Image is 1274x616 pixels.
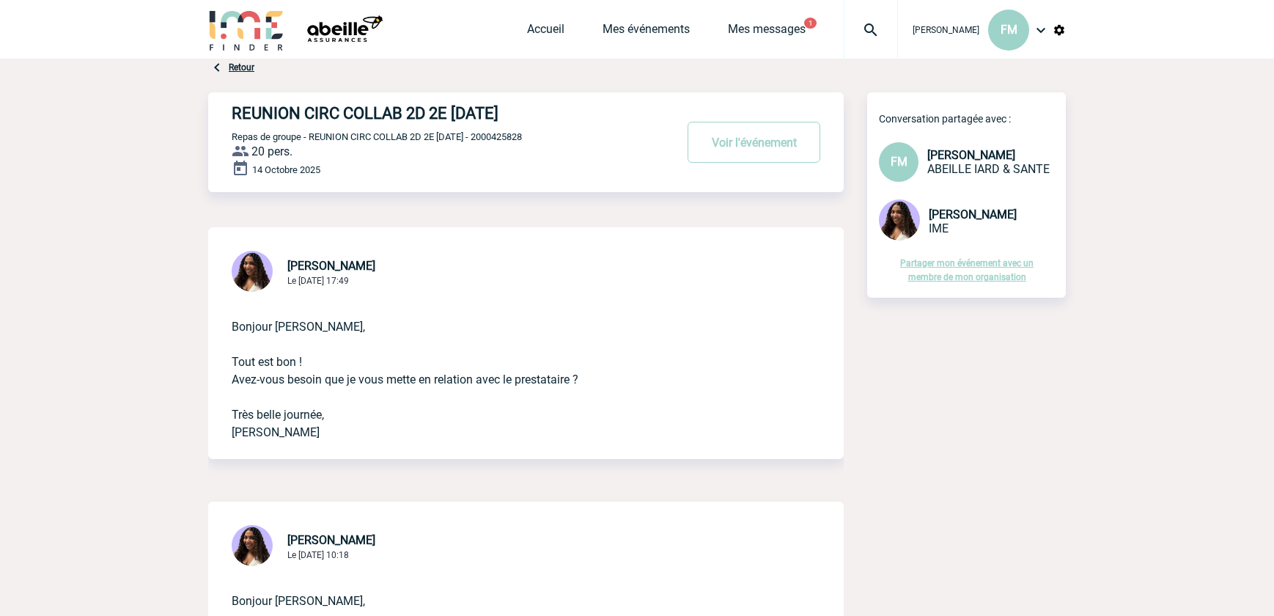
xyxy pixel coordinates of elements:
[232,295,779,441] p: Bonjour [PERSON_NAME], Tout est bon ! Avez-vous besoin que je vous mette en relation avec le pres...
[287,259,375,273] span: [PERSON_NAME]
[232,104,631,122] h4: REUNION CIRC COLLAB 2D 2E [DATE]
[913,25,979,35] span: [PERSON_NAME]
[229,62,254,73] a: Retour
[927,162,1050,176] span: ABEILLE IARD & SANTE
[287,550,349,560] span: Le [DATE] 10:18
[879,113,1066,125] p: Conversation partagée avec :
[232,525,273,566] img: 131234-0.jpg
[603,22,690,43] a: Mes événements
[251,144,292,158] span: 20 pers.
[232,131,522,142] span: Repas de groupe - REUNION CIRC COLLAB 2D 2E [DATE] - 2000425828
[929,221,949,235] span: IME
[929,208,1017,221] span: [PERSON_NAME]
[527,22,564,43] a: Accueil
[287,276,349,286] span: Le [DATE] 17:49
[688,122,820,163] button: Voir l'événement
[208,9,284,51] img: IME-Finder
[728,22,806,43] a: Mes messages
[927,148,1015,162] span: [PERSON_NAME]
[232,251,273,292] img: 131234-0.jpg
[252,164,320,175] span: 14 Octobre 2025
[287,533,375,547] span: [PERSON_NAME]
[891,155,907,169] span: FM
[804,18,817,29] button: 1
[900,258,1034,282] a: Partager mon événement avec un membre de mon organisation
[879,199,920,241] img: 131234-0.jpg
[1001,23,1017,37] span: FM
